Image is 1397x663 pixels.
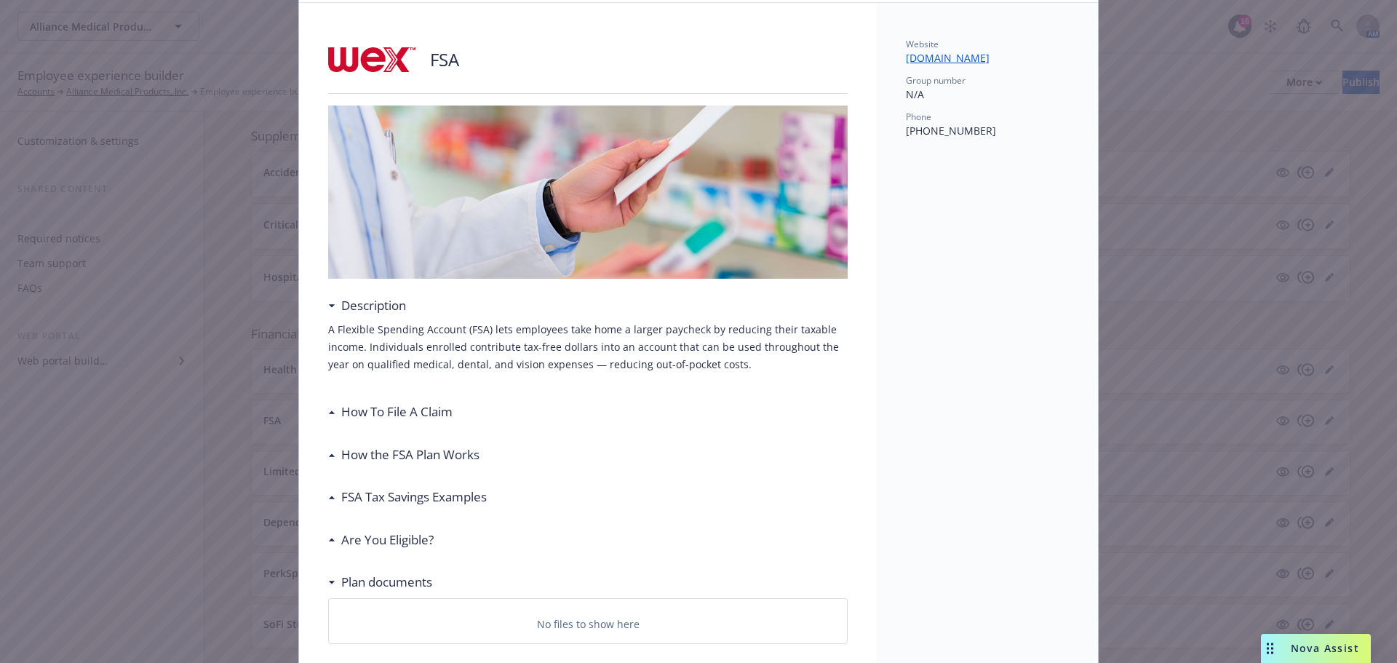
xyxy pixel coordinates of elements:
div: FSA Tax Savings Examples [328,488,487,507]
span: Phone [906,111,931,123]
button: Nova Assist [1261,634,1371,663]
div: Description [328,296,406,315]
p: A Flexible Spending Account (FSA) lets employees take home a larger paycheck by reducing their ta... [328,321,848,373]
img: banner [328,106,848,279]
a: [DOMAIN_NAME] [906,51,1001,65]
div: How To File A Claim [328,402,453,421]
div: Drag to move [1261,634,1279,663]
div: Are You Eligible? [328,531,434,549]
h3: Are You Eligible? [341,531,434,549]
h3: How the FSA Plan Works [341,445,479,464]
p: FSA [430,47,459,72]
h3: Description [341,296,406,315]
div: How the FSA Plan Works [328,445,479,464]
span: Nova Assist [1291,643,1359,654]
span: Group number [906,74,966,87]
p: No files to show here [537,616,640,632]
img: Wex Inc. [328,38,415,82]
p: N/A [906,87,1069,102]
h3: Plan documents [341,573,432,592]
p: [PHONE_NUMBER] [906,123,1069,138]
div: Plan documents [328,573,432,592]
span: Website [906,38,939,50]
h3: How To File A Claim [341,402,453,421]
h3: FSA Tax Savings Examples [341,488,487,507]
